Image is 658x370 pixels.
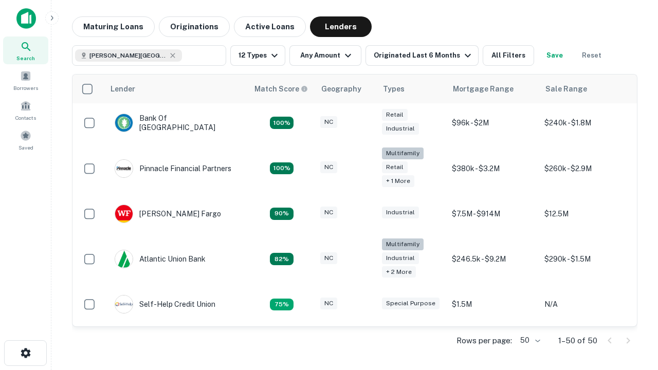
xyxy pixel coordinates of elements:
[270,208,294,220] div: Matching Properties: 12, hasApolloMatch: undefined
[374,49,474,62] div: Originated Last 6 Months
[115,250,206,268] div: Atlantic Union Bank
[320,252,337,264] div: NC
[16,8,36,29] img: capitalize-icon.png
[111,83,135,95] div: Lender
[320,116,337,128] div: NC
[320,161,337,173] div: NC
[365,45,479,66] button: Originated Last 6 Months
[270,117,294,129] div: Matching Properties: 14, hasApolloMatch: undefined
[15,114,36,122] span: Contacts
[320,207,337,218] div: NC
[289,45,361,66] button: Any Amount
[382,252,419,264] div: Industrial
[115,159,231,178] div: Pinnacle Financial Partners
[545,83,587,95] div: Sale Range
[3,36,48,64] a: Search
[270,299,294,311] div: Matching Properties: 10, hasApolloMatch: undefined
[19,143,33,152] span: Saved
[115,160,133,177] img: picture
[382,175,414,187] div: + 1 more
[539,75,632,103] th: Sale Range
[115,250,133,268] img: picture
[234,16,306,37] button: Active Loans
[447,75,539,103] th: Mortgage Range
[516,333,542,348] div: 50
[3,96,48,124] a: Contacts
[104,75,248,103] th: Lender
[382,207,419,218] div: Industrial
[115,114,238,132] div: Bank Of [GEOGRAPHIC_DATA]
[3,126,48,154] a: Saved
[270,253,294,265] div: Matching Properties: 11, hasApolloMatch: undefined
[539,142,632,194] td: $260k - $2.9M
[382,161,408,173] div: Retail
[159,16,230,37] button: Originations
[447,142,539,194] td: $380k - $3.2M
[270,162,294,175] div: Matching Properties: 24, hasApolloMatch: undefined
[89,51,167,60] span: [PERSON_NAME][GEOGRAPHIC_DATA], [GEOGRAPHIC_DATA]
[382,266,416,278] div: + 2 more
[72,16,155,37] button: Maturing Loans
[254,83,308,95] div: Capitalize uses an advanced AI algorithm to match your search with the best lender. The match sco...
[248,75,315,103] th: Capitalize uses an advanced AI algorithm to match your search with the best lender. The match sco...
[456,335,512,347] p: Rows per page:
[447,233,539,285] td: $246.5k - $9.2M
[382,147,424,159] div: Multifamily
[13,84,38,92] span: Borrowers
[310,16,372,37] button: Lenders
[382,123,419,135] div: Industrial
[382,298,440,309] div: Special Purpose
[539,103,632,142] td: $240k - $1.8M
[483,45,534,66] button: All Filters
[539,194,632,233] td: $12.5M
[115,295,133,313] img: picture
[377,75,447,103] th: Types
[3,66,48,94] a: Borrowers
[607,255,658,304] iframe: Chat Widget
[575,45,608,66] button: Reset
[115,205,221,223] div: [PERSON_NAME] Fargo
[447,194,539,233] td: $7.5M - $914M
[383,83,405,95] div: Types
[447,285,539,324] td: $1.5M
[447,103,539,142] td: $96k - $2M
[115,114,133,132] img: picture
[321,83,361,95] div: Geography
[254,83,306,95] h6: Match Score
[320,298,337,309] div: NC
[538,45,571,66] button: Save your search to get updates of matches that match your search criteria.
[539,285,632,324] td: N/A
[115,205,133,223] img: picture
[230,45,285,66] button: 12 Types
[558,335,597,347] p: 1–50 of 50
[16,54,35,62] span: Search
[453,83,514,95] div: Mortgage Range
[382,238,424,250] div: Multifamily
[382,109,408,121] div: Retail
[115,295,215,313] div: Self-help Credit Union
[315,75,377,103] th: Geography
[539,233,632,285] td: $290k - $1.5M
